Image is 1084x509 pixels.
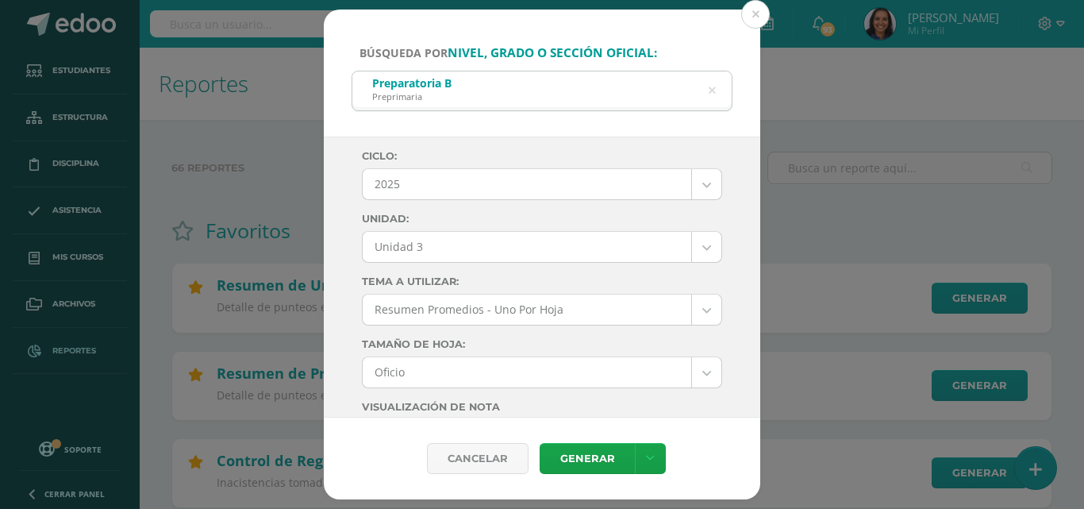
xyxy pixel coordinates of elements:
[362,401,722,413] label: Visualización de Nota
[363,232,721,262] a: Unidad 3
[448,44,657,61] strong: nivel, grado o sección oficial:
[363,357,721,388] a: Oficio
[540,443,635,474] a: Generar
[362,276,722,287] label: Tema a Utilizar:
[363,295,721,325] a: Resumen Promedios - Uno Por Hoja
[363,169,721,199] a: 2025
[375,295,679,325] span: Resumen Promedios - Uno Por Hoja
[372,91,452,102] div: Preprimaria
[372,75,452,91] div: Preparatoria B
[427,443,529,474] div: Cancelar
[375,169,679,199] span: 2025
[375,357,679,388] span: Oficio
[362,150,722,162] label: Ciclo:
[375,232,679,262] span: Unidad 3
[362,338,722,350] label: Tamaño de hoja:
[359,45,657,60] span: Búsqueda por
[362,213,722,225] label: Unidad:
[352,71,732,110] input: ej. Primero primaria, etc.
